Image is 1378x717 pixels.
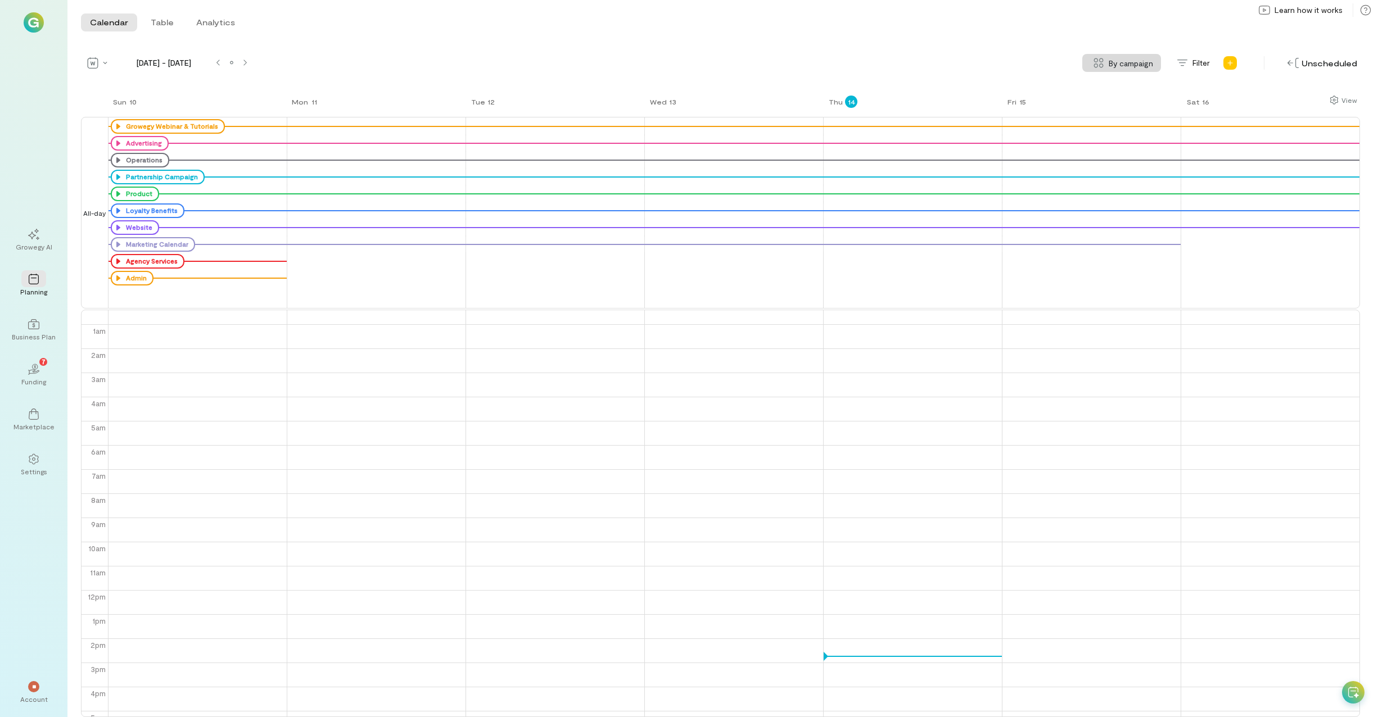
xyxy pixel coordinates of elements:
[485,96,498,108] div: 12
[20,287,47,296] div: Planning
[13,220,54,260] a: Growegy AI
[123,240,188,249] div: Marketing Calendar
[644,94,681,117] a: August 13, 2025
[20,695,48,704] div: Account
[123,139,162,148] div: Advertising
[111,136,169,151] div: Advertising
[21,467,47,476] div: Settings
[1285,55,1360,72] div: Unscheduled
[1327,92,1360,108] div: Show columns
[1341,95,1357,105] div: View
[16,242,52,251] div: Growegy AI
[89,373,108,385] div: 3am
[667,96,679,108] div: 13
[116,57,211,69] span: [DATE] - [DATE]
[86,542,108,554] div: 10am
[123,274,147,283] div: Admin
[89,421,108,433] div: 5am
[111,119,225,134] div: Growegy Webinar & Tutorials
[1275,4,1343,16] span: Learn how it works
[88,639,108,651] div: 2pm
[89,446,108,457] div: 6am
[111,254,184,269] div: Agency Services
[113,97,126,106] div: Sun
[21,377,46,386] div: Funding
[845,96,857,108] div: 14
[89,349,108,361] div: 2am
[1007,97,1016,106] div: Fri
[89,518,108,530] div: 9am
[187,13,244,31] button: Analytics
[111,170,205,184] div: Partnership Campaign
[90,615,108,627] div: 1pm
[1221,54,1239,72] div: Add new program
[123,122,218,131] div: Growegy Webinar & Tutorials
[466,94,500,117] a: August 12, 2025
[308,96,320,108] div: 11
[123,173,198,181] div: Partnership Campaign
[89,494,108,506] div: 8am
[123,206,178,215] div: Loyalty Benefits
[126,96,139,108] div: 10
[1109,57,1153,69] span: By campaign
[471,97,485,106] div: Tue
[91,325,108,337] div: 1am
[13,355,54,395] a: Funding
[292,97,308,106] div: Mon
[1200,96,1212,108] div: 16
[13,265,54,305] a: Planning
[1181,94,1214,117] a: August 16, 2025
[650,97,667,106] div: Wed
[829,97,843,106] div: Thu
[111,187,159,201] div: Product
[123,223,152,232] div: Website
[13,310,54,350] a: Business Plan
[85,591,108,602] div: 12pm
[81,13,137,31] button: Calendar
[89,470,108,482] div: 7am
[1016,96,1029,108] div: 15
[88,687,108,699] div: 4pm
[111,203,184,218] div: Loyalty Benefits
[13,444,54,485] a: Settings
[142,13,183,31] button: Table
[123,257,178,266] div: Agency Services
[111,271,153,285] div: Admin
[107,94,141,117] a: August 10, 2025
[1187,97,1200,106] div: Sat
[111,153,169,167] div: Operations
[111,237,195,252] div: Marketing Calendar
[88,566,108,578] div: 11am
[12,332,56,341] div: Business Plan
[88,663,108,675] div: 3pm
[123,189,152,198] div: Product
[823,94,860,117] a: August 14, 2025
[89,397,108,409] div: 4am
[13,400,54,440] a: Marketplace
[42,356,46,366] span: 7
[1002,94,1031,117] a: August 15, 2025
[81,208,108,218] span: All-day
[1192,57,1210,69] span: Filter
[13,422,55,431] div: Marketplace
[286,94,323,117] a: August 11, 2025
[123,156,162,165] div: Operations
[111,220,159,235] div: Website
